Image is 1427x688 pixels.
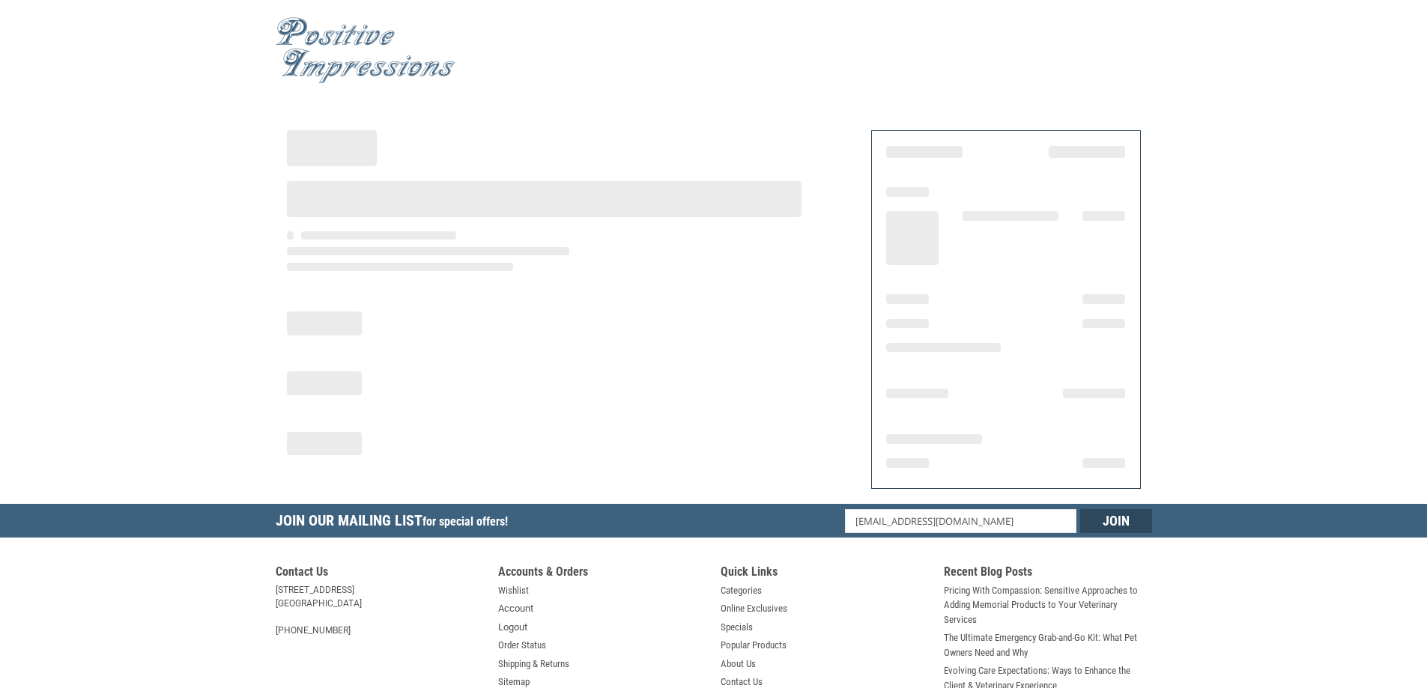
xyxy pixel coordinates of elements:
a: The Ultimate Emergency Grab-and-Go Kit: What Pet Owners Need and Why [944,630,1152,660]
a: Popular Products [721,638,787,653]
h5: Contact Us [276,564,484,583]
h5: Accounts & Orders [498,564,706,583]
a: Categories [721,583,762,598]
a: Wishlist [498,583,529,598]
span: for special offers! [422,514,508,529]
address: [STREET_ADDRESS] [GEOGRAPHIC_DATA] [PHONE_NUMBER] [276,583,484,637]
a: Pricing With Compassion: Sensitive Approaches to Adding Memorial Products to Your Veterinary Serv... [944,583,1152,627]
a: Specials [721,620,753,635]
h5: Join Our Mailing List [276,504,515,542]
a: About Us [721,657,756,672]
img: Positive Impressions [276,17,455,84]
a: Order Status [498,638,546,653]
a: Shipping & Returns [498,657,569,672]
a: Logout [498,620,527,635]
input: Email [845,509,1076,533]
a: Online Exclusives [721,601,787,616]
h5: Quick Links [721,564,929,583]
a: Account [498,601,533,616]
input: Join [1080,509,1152,533]
h5: Recent Blog Posts [944,564,1152,583]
